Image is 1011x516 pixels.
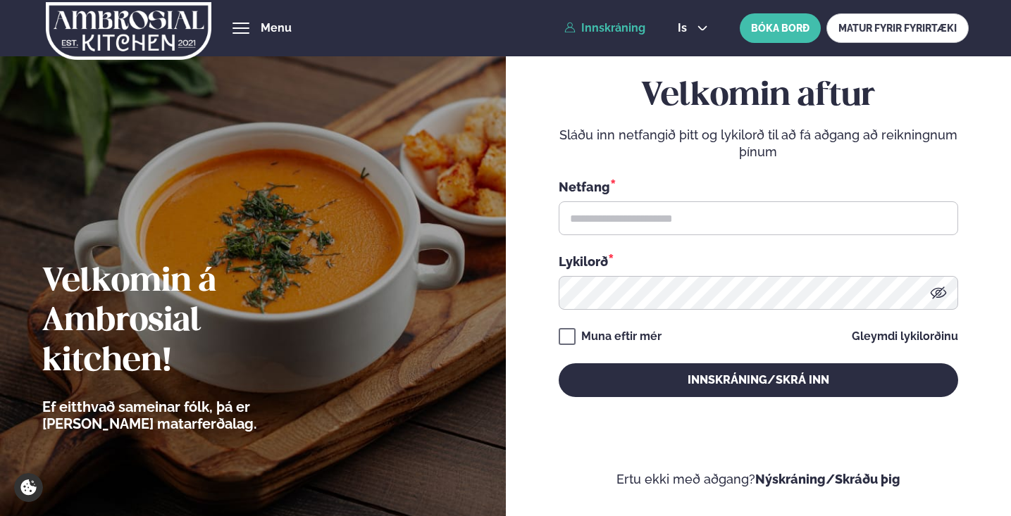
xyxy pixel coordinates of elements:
a: Innskráning [564,22,645,34]
div: Lykilorð [559,252,958,270]
a: Cookie settings [14,473,43,502]
button: Innskráning/Skrá inn [559,363,958,397]
button: is [666,23,719,34]
p: Ertu ekki með aðgang? [547,471,969,488]
button: hamburger [232,20,249,37]
img: logo [45,2,213,60]
a: Gleymdi lykilorðinu [852,331,958,342]
p: Sláðu inn netfangið þitt og lykilorð til að fá aðgang að reikningnum þínum [559,127,958,161]
h2: Velkomin aftur [559,77,958,116]
p: Ef eitthvað sameinar fólk, þá er [PERSON_NAME] matarferðalag. [42,398,335,432]
div: Netfang [559,177,958,196]
span: is [678,23,691,34]
h2: Velkomin á Ambrosial kitchen! [42,263,335,381]
a: Nýskráning/Skráðu þig [755,472,900,486]
a: MATUR FYRIR FYRIRTÆKI [826,13,969,43]
button: BÓKA BORÐ [740,13,821,43]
